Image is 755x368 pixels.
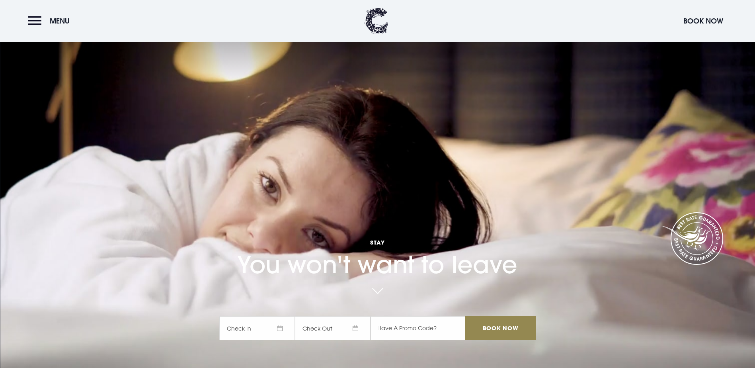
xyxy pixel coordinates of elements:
[219,239,535,246] span: Stay
[295,316,371,340] span: Check Out
[50,16,70,25] span: Menu
[679,12,727,29] button: Book Now
[219,215,535,279] h1: You won't want to leave
[365,8,388,34] img: Clandeboye Lodge
[28,12,74,29] button: Menu
[219,316,295,340] span: Check In
[465,316,535,340] input: Book Now
[371,316,465,340] input: Have A Promo Code?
